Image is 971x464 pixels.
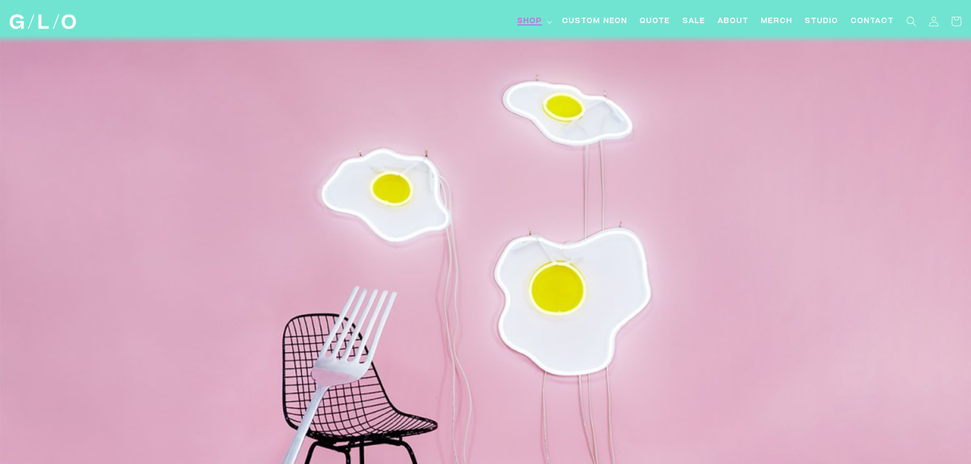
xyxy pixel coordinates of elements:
[634,10,676,33] a: Quote
[683,16,705,27] span: SALE
[562,16,627,27] span: Custom Neon
[755,10,799,33] a: Merch
[900,10,923,33] summary: Search
[712,10,755,33] a: About
[511,10,556,33] summary: Shop
[845,10,900,33] a: Contact
[517,16,542,27] span: Shop
[718,16,749,27] span: About
[6,11,80,33] a: GLO Studio
[851,16,894,27] span: Contact
[10,14,76,29] img: GLO Studio
[556,10,634,33] a: Custom Neon
[805,16,838,27] span: Studio
[799,10,845,33] a: Studio
[761,16,793,27] span: Merch
[920,415,971,464] iframe: Chat Widget
[676,10,712,33] a: SALE
[640,16,670,27] span: Quote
